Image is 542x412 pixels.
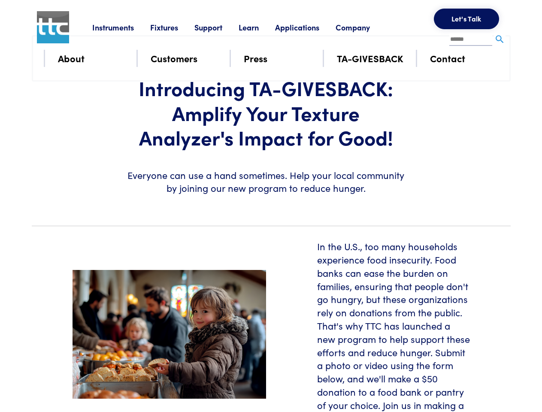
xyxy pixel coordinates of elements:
[92,22,150,33] a: Instruments
[434,9,499,29] button: Let's Talk
[430,51,465,66] a: Contact
[37,11,69,43] img: ttc_logo_1x1_v1.0.png
[337,51,403,66] a: TA-GIVESBACK
[125,76,407,150] h1: Introducing TA-GIVESBACK: Amplify Your Texture Analyzer's Impact for Good!
[194,22,239,33] a: Support
[336,22,386,33] a: Company
[151,51,197,66] a: Customers
[244,51,267,66] a: Press
[58,51,85,66] a: About
[73,270,266,399] img: food-pantry-header.jpeg
[239,22,275,33] a: Learn
[275,22,336,33] a: Applications
[125,169,407,195] h6: Everyone can use a hand sometimes. Help your local community by joining our new program to reduce...
[150,22,194,33] a: Fixtures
